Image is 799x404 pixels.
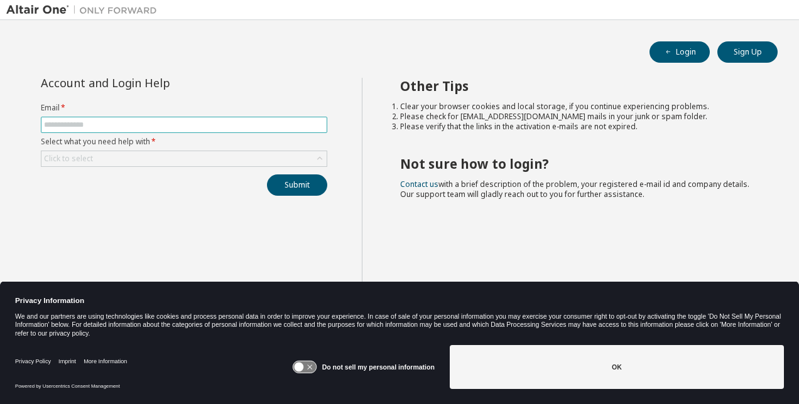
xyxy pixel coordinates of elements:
[400,122,756,132] li: Please verify that the links in the activation e-mails are not expired.
[400,179,438,189] a: Contact us
[650,41,710,63] button: Login
[400,179,749,199] span: with a brief description of the problem, your registered e-mail id and company details. Our suppo...
[41,78,270,88] div: Account and Login Help
[41,151,327,166] div: Click to select
[400,156,756,172] h2: Not sure how to login?
[400,78,756,94] h2: Other Tips
[41,103,327,113] label: Email
[44,154,93,164] div: Click to select
[400,112,756,122] li: Please check for [EMAIL_ADDRESS][DOMAIN_NAME] mails in your junk or spam folder.
[267,174,327,196] button: Submit
[6,4,163,16] img: Altair One
[41,137,327,147] label: Select what you need help with
[400,102,756,112] li: Clear your browser cookies and local storage, if you continue experiencing problems.
[717,41,778,63] button: Sign Up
